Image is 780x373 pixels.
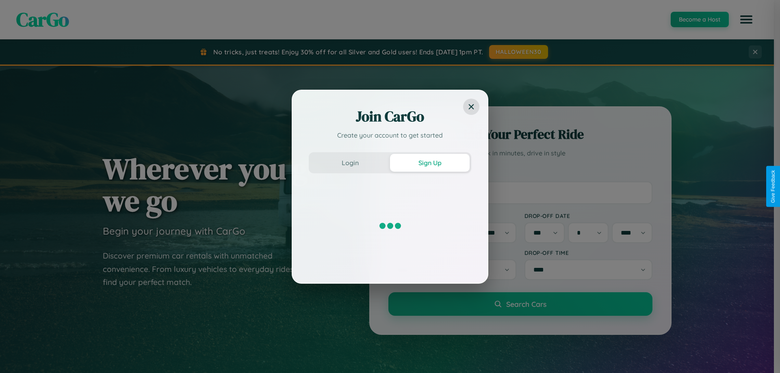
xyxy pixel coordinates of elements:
iframe: Intercom live chat [8,345,28,365]
p: Create your account to get started [309,130,471,140]
button: Login [310,154,390,172]
div: Give Feedback [770,170,776,203]
button: Sign Up [390,154,470,172]
h2: Join CarGo [309,107,471,126]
